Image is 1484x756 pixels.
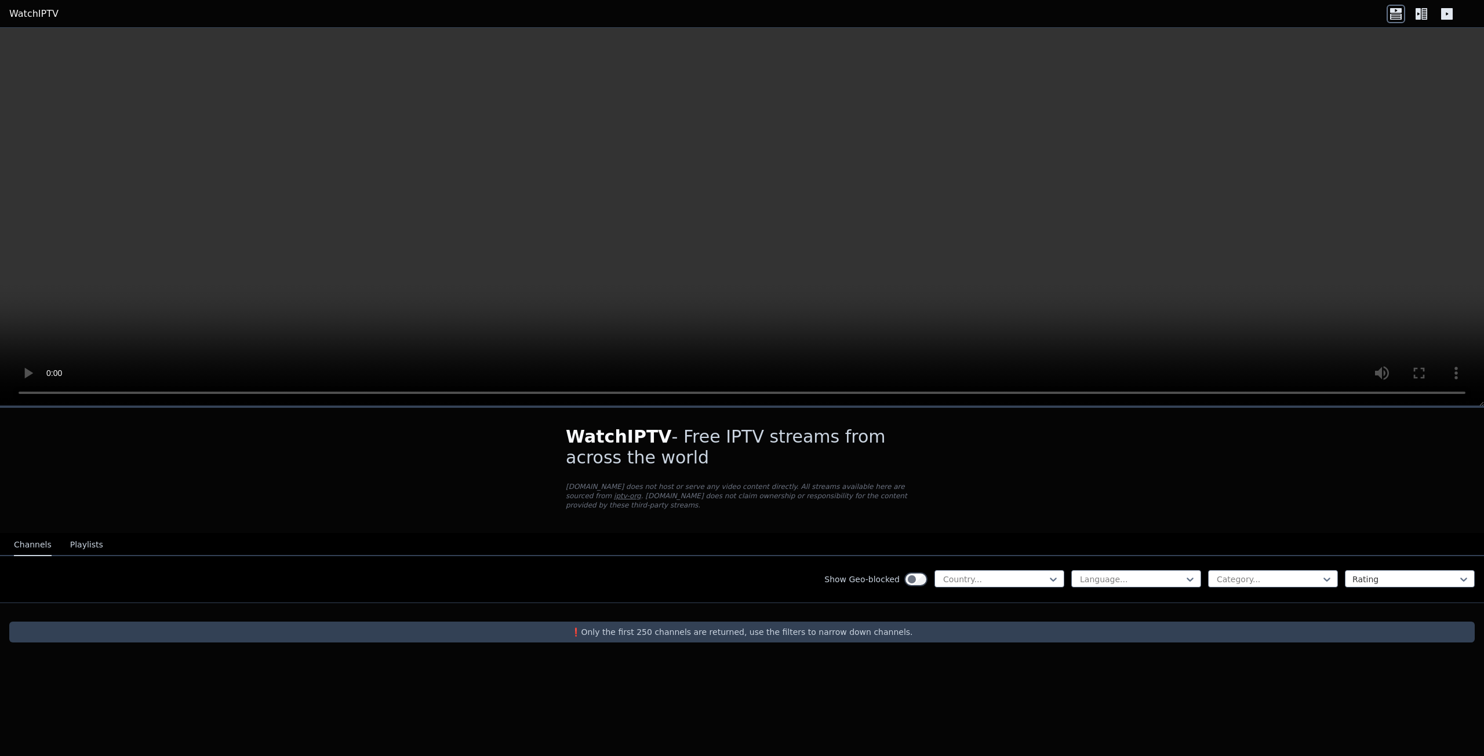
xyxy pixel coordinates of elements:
label: Show Geo-blocked [824,574,900,585]
a: WatchIPTV [9,7,59,21]
span: WatchIPTV [566,426,672,447]
button: Playlists [70,534,103,556]
h1: - Free IPTV streams from across the world [566,426,918,468]
a: iptv-org [614,492,641,500]
p: ❗️Only the first 250 channels are returned, use the filters to narrow down channels. [14,626,1470,638]
button: Channels [14,534,52,556]
p: [DOMAIN_NAME] does not host or serve any video content directly. All streams available here are s... [566,482,918,510]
